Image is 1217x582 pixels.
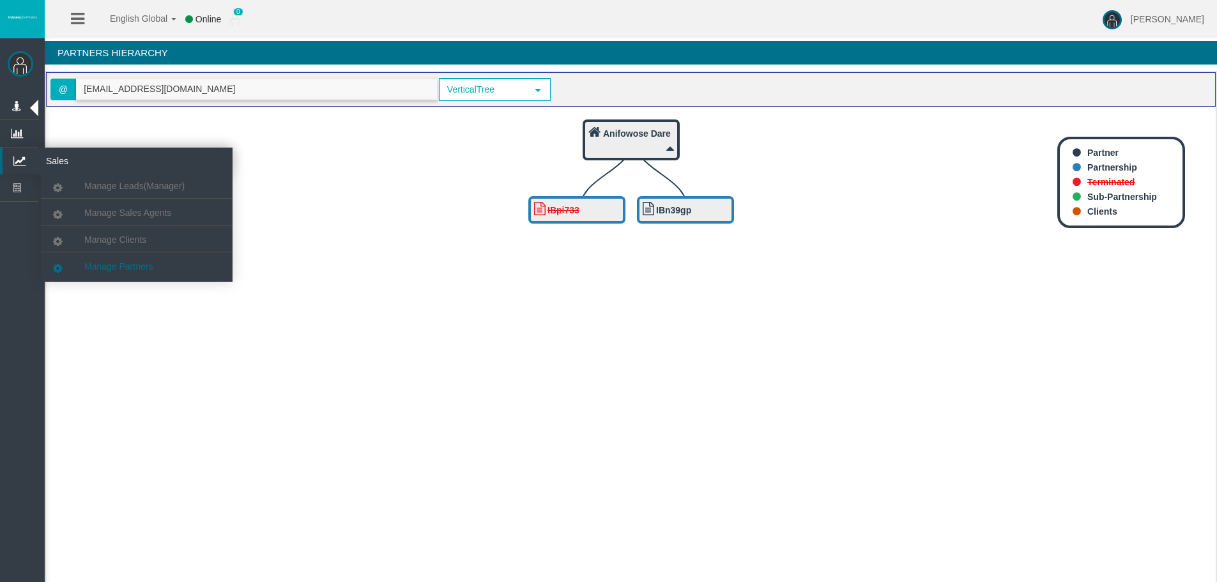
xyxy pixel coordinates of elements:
span: 0 [233,8,243,16]
span: Manage Sales Agents [84,208,171,218]
a: Sales [3,148,233,174]
span: VerticalTree [440,80,527,100]
img: user-image [1103,10,1122,29]
span: Manage Leads(Manager) [84,181,185,191]
b: Anifowose Dare [603,128,671,139]
input: Search partner... [77,79,437,99]
b: Clients [1087,206,1117,217]
span: Sales [36,148,162,174]
h4: Partners Hierarchy [45,41,1217,65]
b: Partnership [1087,162,1137,172]
b: IBn39gp [656,205,691,215]
span: Manage Clients [84,234,146,245]
span: Online [195,14,221,24]
span: English Global [93,13,167,24]
span: @ [50,79,76,100]
a: Manage Partners [41,255,233,278]
span: select [533,85,543,95]
a: Manage Clients [41,228,233,251]
b: Terminated [1087,177,1135,187]
a: Manage Sales Agents [41,201,233,224]
b: Sub-Partnership [1087,192,1157,202]
b: IBpi733 [547,205,579,215]
img: logo.svg [6,15,38,20]
img: user_small.png [230,13,240,26]
span: [PERSON_NAME] [1131,14,1204,24]
b: Partner [1087,148,1119,158]
a: Manage Leads(Manager) [41,174,233,197]
span: Manage Partners [84,261,153,272]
